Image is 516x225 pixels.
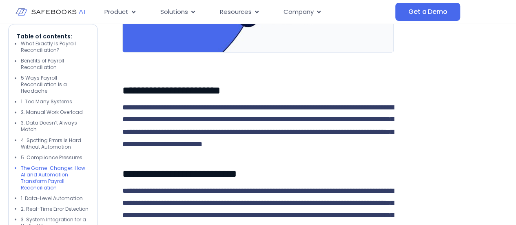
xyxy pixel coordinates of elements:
[21,195,89,202] li: 1. Data-Level Automation
[17,33,89,41] p: Table of contents:
[21,109,89,116] li: 2. Manual Work Overload
[21,206,89,212] li: 2. Real-Time Error Detection
[21,99,89,105] li: 1. Too Many Systems
[395,3,460,21] a: Get a Demo
[98,4,395,20] nav: Menu
[21,58,89,71] li: Benefits of Payroll Reconciliation
[283,7,314,17] span: Company
[21,41,89,54] li: What Exactly Is Payroll Reconciliation?
[408,8,447,16] span: Get a Demo
[220,7,252,17] span: Resources
[160,7,188,17] span: Solutions
[98,4,395,20] div: Menu Toggle
[21,137,89,150] li: 4. Spotting Errors Is Hard Without Automation
[21,165,89,191] li: The Game-Changer: How AI and Automation Transform Payroll Reconciliation
[21,120,89,133] li: 3. Data Doesn’t Always Match
[21,154,89,161] li: 5. Compliance Pressures
[104,7,128,17] span: Product
[21,75,89,95] li: 5 Ways Payroll Reconciliation Is a Headache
